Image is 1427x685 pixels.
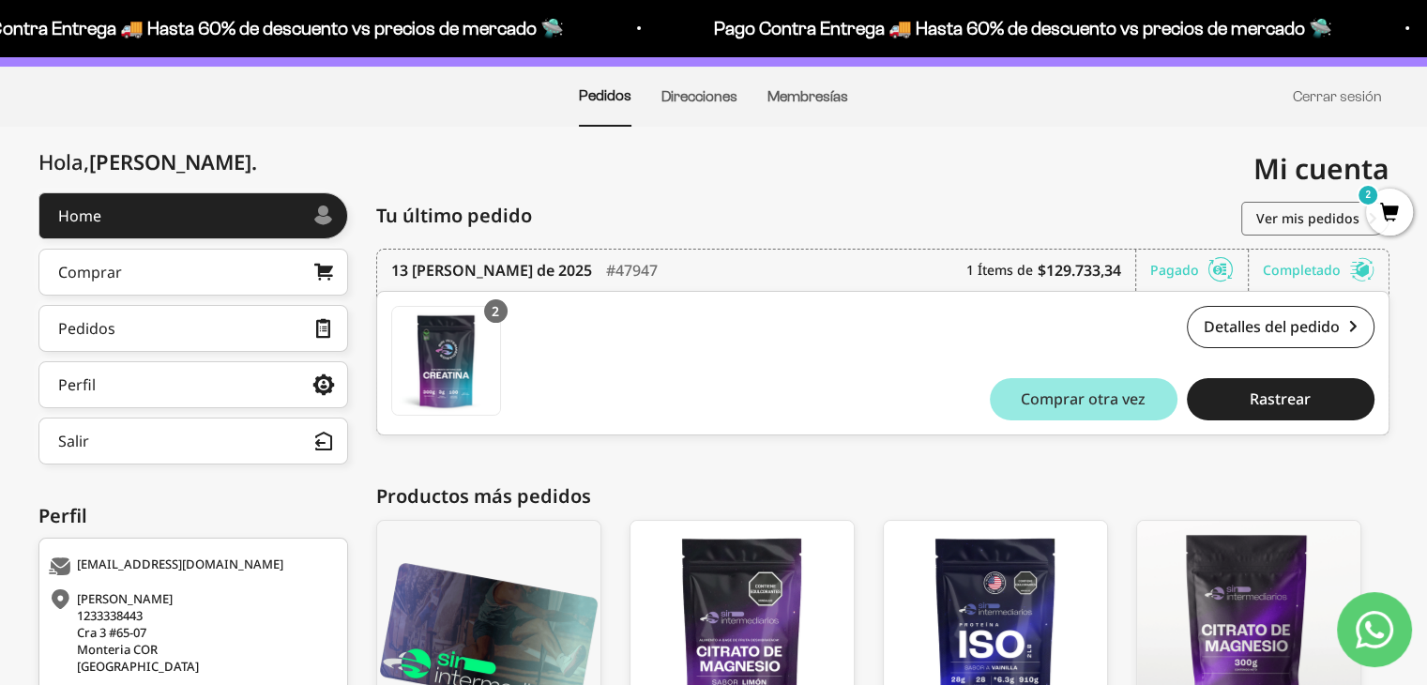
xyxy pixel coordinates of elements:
[1187,306,1374,348] a: Detalles del pedido
[89,147,257,175] span: [PERSON_NAME]
[606,250,658,291] div: #47947
[58,434,89,449] div: Salir
[376,482,1389,510] div: Productos más pedidos
[1357,184,1379,206] mark: 2
[58,265,122,280] div: Comprar
[38,361,348,408] a: Perfil
[1021,391,1146,406] span: Comprar otra vez
[1038,259,1121,282] b: $129.733,34
[1366,204,1413,224] a: 2
[484,299,508,323] div: 2
[38,502,348,530] div: Perfil
[1263,250,1374,291] div: Completado
[712,13,1330,43] p: Pago Contra Entrega 🚚 Hasta 60% de descuento vs precios de mercado 🛸
[966,250,1136,291] div: 1 Ítems de
[767,88,848,104] a: Membresías
[1253,149,1389,188] span: Mi cuenta
[1293,88,1382,104] a: Cerrar sesión
[990,378,1177,420] button: Comprar otra vez
[58,321,115,336] div: Pedidos
[392,307,500,415] img: Translation missing: es.Creatina Monohidrato
[49,590,333,675] div: [PERSON_NAME] 1233338443 Cra 3 #65-07 Monteria COR [GEOGRAPHIC_DATA]
[376,202,532,230] span: Tu último pedido
[58,208,101,223] div: Home
[391,259,592,282] time: 13 [PERSON_NAME] de 2025
[251,147,257,175] span: .
[49,557,333,576] div: [EMAIL_ADDRESS][DOMAIN_NAME]
[38,150,257,174] div: Hola,
[1187,378,1374,420] button: Rastrear
[38,305,348,352] a: Pedidos
[38,192,348,239] a: Home
[58,377,96,392] div: Perfil
[579,87,631,103] a: Pedidos
[38,418,348,464] button: Salir
[38,249,348,296] a: Comprar
[1150,250,1249,291] div: Pagado
[1250,391,1311,406] span: Rastrear
[391,306,501,416] a: Creatina Monohidrato
[661,88,737,104] a: Direcciones
[1241,202,1389,236] a: Ver mis pedidos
